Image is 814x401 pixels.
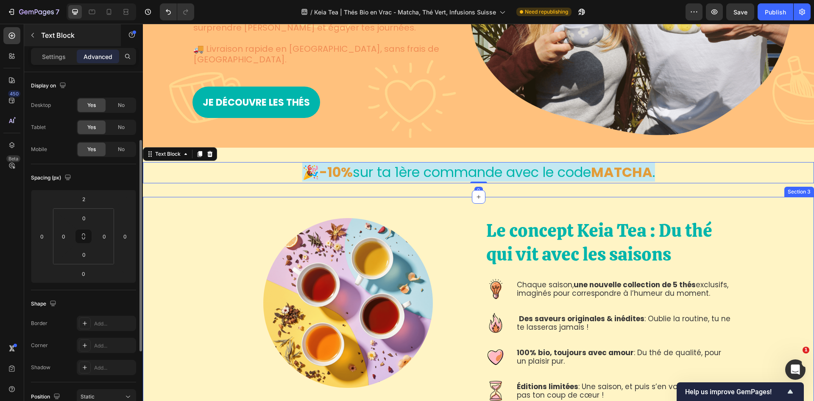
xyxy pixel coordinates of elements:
strong: Éditions limitées [374,358,435,368]
img: Alt Image [343,289,363,309]
p: : Oublie la routine, tu ne te lasseras jamais ! [374,291,589,308]
strong: MATCHA [448,139,510,158]
span: Help us improve GemPages! [685,388,785,396]
strong: une nouvelle collection de 5 thés [431,256,553,266]
div: Shadow [31,364,50,371]
img: Alt Image [343,357,363,377]
input: 0 [119,230,131,243]
span: Save [733,8,747,16]
p: Settings [42,52,66,61]
div: Section 3 [643,164,669,172]
strong: 🎉-10% [159,139,210,158]
div: Text Block [11,126,39,134]
p: Advanced [84,52,112,61]
span: No [118,101,125,109]
span: Need republishing [525,8,568,16]
div: Undo/Redo [160,3,194,20]
strong: 100% bio, toujours avec amour [374,324,491,334]
div: Shape [31,298,58,310]
span: Le concept Keia Tea : Du thé qui vit avec les saisons [343,195,569,242]
input: 0px [75,248,92,261]
span: Yes [87,101,96,109]
p: Text Block [41,30,113,40]
input: xxs [75,193,92,205]
div: Add... [94,320,134,328]
input: 0px [75,212,92,224]
strong: Des saveurs originales & inédites [376,290,502,300]
input: 0px [57,230,70,243]
p: Chaque saison, exclusifs, imaginés pour correspondre à l’humeur du moment. [374,257,589,274]
input: 0 [36,230,48,243]
div: Add... [94,364,134,372]
span: Yes [87,123,96,131]
img: 4 tasses de thé sur fond coloré illustrant nos collections saisonnières de thé en vrac – boutique... [120,194,290,364]
span: sur ta 1ère commande avec le code [210,139,448,158]
button: Show survey - Help us improve GemPages! [685,387,795,397]
div: Desktop [31,101,51,109]
div: Beta [6,155,20,162]
span: Static [81,393,95,400]
div: Corner [31,342,48,349]
span: Keia Tea | Thés Bio en Vrac - Matcha, Thé Vert, Infusions Suisse [314,8,496,17]
input: 0 [75,267,92,280]
button: Publish [758,3,793,20]
iframe: Intercom live chat [785,359,806,380]
div: Add... [94,342,134,350]
div: Display on [31,80,68,92]
div: Tablet [31,123,46,131]
p: 7 [56,7,59,17]
div: Mobile [31,146,47,153]
img: Alt Image [343,255,363,275]
button: Save [726,3,754,20]
span: 1 [803,347,809,353]
img: Alt Image [343,323,363,343]
iframe: Design area [143,24,814,401]
button: 7 [3,3,63,20]
span: Yes [87,146,96,153]
div: 0 [332,163,340,170]
p: : Du thé de qualité, pour un plaisir pur. [374,325,589,342]
span: / [310,8,312,17]
span: No [118,123,125,131]
div: Publish [765,8,786,17]
p: : Une saison, et puis s’en vont… ne rate pas ton coup de cœur ! [374,359,589,376]
span: No [118,146,125,153]
div: Border [31,320,47,327]
span: . [510,139,512,158]
input: 0px [98,230,111,243]
div: 450 [8,90,20,97]
div: Spacing (px) [31,172,73,184]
